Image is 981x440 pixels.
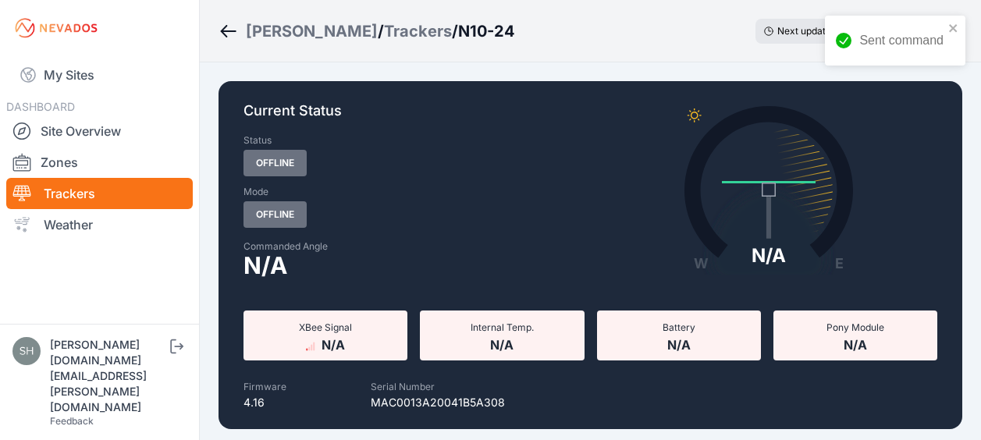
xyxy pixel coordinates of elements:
[6,115,193,147] a: Site Overview
[6,147,193,178] a: Zones
[471,321,534,333] span: Internal Temp.
[458,20,515,42] h3: N10-24
[243,100,937,134] p: Current Status
[752,243,786,268] div: N/A
[243,395,286,410] p: 4.16
[243,201,307,228] span: Offline
[243,240,581,253] label: Commanded Angle
[371,381,435,392] label: Serial Number
[299,321,352,333] span: XBee Signal
[243,381,286,392] label: Firmware
[322,334,345,353] span: N/A
[948,22,959,34] button: close
[12,16,100,41] img: Nevados
[6,178,193,209] a: Trackers
[243,134,272,147] label: Status
[663,321,695,333] span: Battery
[50,415,94,427] a: Feedback
[6,56,193,94] a: My Sites
[219,11,515,51] nav: Breadcrumb
[50,337,167,415] div: [PERSON_NAME][DOMAIN_NAME][EMAIL_ADDRESS][PERSON_NAME][DOMAIN_NAME]
[243,186,268,198] label: Mode
[490,334,514,353] span: N/A
[246,20,378,42] a: [PERSON_NAME]
[371,395,505,410] p: MAC0013A20041B5A308
[243,150,307,176] span: Offline
[12,337,41,365] img: shawn.rogers@solvenergy.com
[6,209,193,240] a: Weather
[859,31,944,50] div: Sent command
[667,334,691,353] span: N/A
[844,334,867,353] span: N/A
[826,321,884,333] span: Pony Module
[6,100,75,113] span: DASHBOARD
[777,25,841,37] span: Next update in
[384,20,452,42] a: Trackers
[378,20,384,42] span: /
[452,20,458,42] span: /
[243,256,287,275] span: N/A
